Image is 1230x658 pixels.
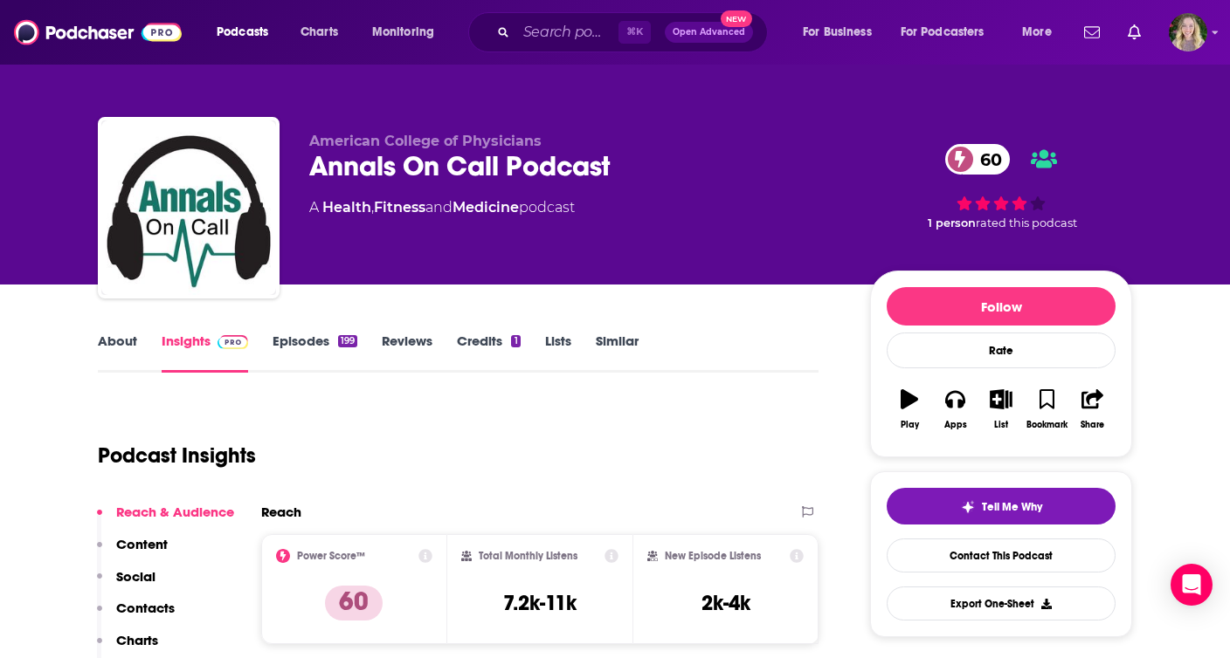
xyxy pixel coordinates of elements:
a: Credits1 [457,332,520,373]
a: Show notifications dropdown [1121,17,1148,47]
button: Apps [932,378,978,441]
button: Bookmark [1024,378,1069,441]
div: Open Intercom Messenger [1171,564,1213,606]
button: open menu [204,18,291,46]
span: , [371,199,374,216]
span: 1 person [928,216,976,230]
input: Search podcasts, credits, & more... [516,18,618,46]
a: Lists [545,332,571,373]
span: Charts [301,20,338,45]
button: open menu [1010,18,1074,46]
a: Medicine [453,199,519,216]
span: More [1022,20,1052,45]
h2: New Episode Listens [665,550,761,562]
button: open menu [791,18,894,46]
a: About [98,332,137,373]
button: Reach & Audience [97,504,234,536]
span: Open Advanced [673,28,745,37]
button: Export One-Sheet [887,586,1116,620]
span: Tell Me Why [982,500,1042,514]
span: Logged in as lauren19365 [1169,13,1207,51]
h1: Podcast Insights [98,442,256,469]
div: 199 [338,335,357,347]
span: and [425,199,453,216]
button: Play [887,378,932,441]
button: open menu [889,18,1010,46]
p: Contacts [116,600,175,616]
span: rated this podcast [976,216,1077,230]
p: Reach & Audience [116,504,234,520]
a: InsightsPodchaser Pro [162,332,248,373]
button: Share [1070,378,1116,441]
span: ⌘ K [618,21,651,44]
button: Content [97,536,168,568]
span: New [721,10,752,27]
span: Podcasts [217,20,268,45]
a: Similar [596,332,639,373]
a: Health [322,199,371,216]
img: Podchaser - Follow, Share and Rate Podcasts [14,16,182,49]
button: Show profile menu [1169,13,1207,51]
a: 60 [945,144,1011,175]
img: Annals On Call Podcast [101,120,276,295]
div: List [994,420,1008,430]
a: Charts [289,18,349,46]
span: American College of Physicians [309,133,542,149]
a: Show notifications dropdown [1077,17,1107,47]
button: Social [97,568,155,600]
div: Rate [887,332,1116,368]
img: Podchaser Pro [218,335,248,349]
button: List [978,378,1024,441]
div: Search podcasts, credits, & more... [485,12,784,52]
button: Follow [887,287,1116,326]
button: Contacts [97,600,175,632]
a: Contact This Podcast [887,538,1116,572]
div: A podcast [309,197,575,218]
div: Play [901,420,919,430]
div: Share [1081,420,1104,430]
button: tell me why sparkleTell Me Why [887,488,1116,524]
h2: Power Score™ [297,550,365,562]
img: User Profile [1169,13,1207,51]
a: Reviews [382,332,432,373]
p: Social [116,568,155,585]
div: Bookmark [1026,420,1068,430]
button: Open AdvancedNew [665,22,753,43]
p: 60 [325,586,383,620]
span: Monitoring [372,20,434,45]
p: Content [116,536,168,552]
p: Charts [116,632,158,648]
span: 60 [963,144,1011,175]
h3: 2k-4k [701,590,750,616]
span: For Podcasters [901,20,985,45]
h3: 7.2k-11k [503,590,577,616]
div: Apps [944,420,967,430]
div: 1 [511,335,520,347]
a: Fitness [374,199,425,216]
a: Episodes199 [273,332,357,373]
div: 60 1 personrated this podcast [870,133,1132,241]
img: tell me why sparkle [961,500,975,514]
h2: Total Monthly Listens [479,550,577,562]
span: For Business [803,20,872,45]
h2: Reach [261,504,301,520]
button: open menu [360,18,457,46]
